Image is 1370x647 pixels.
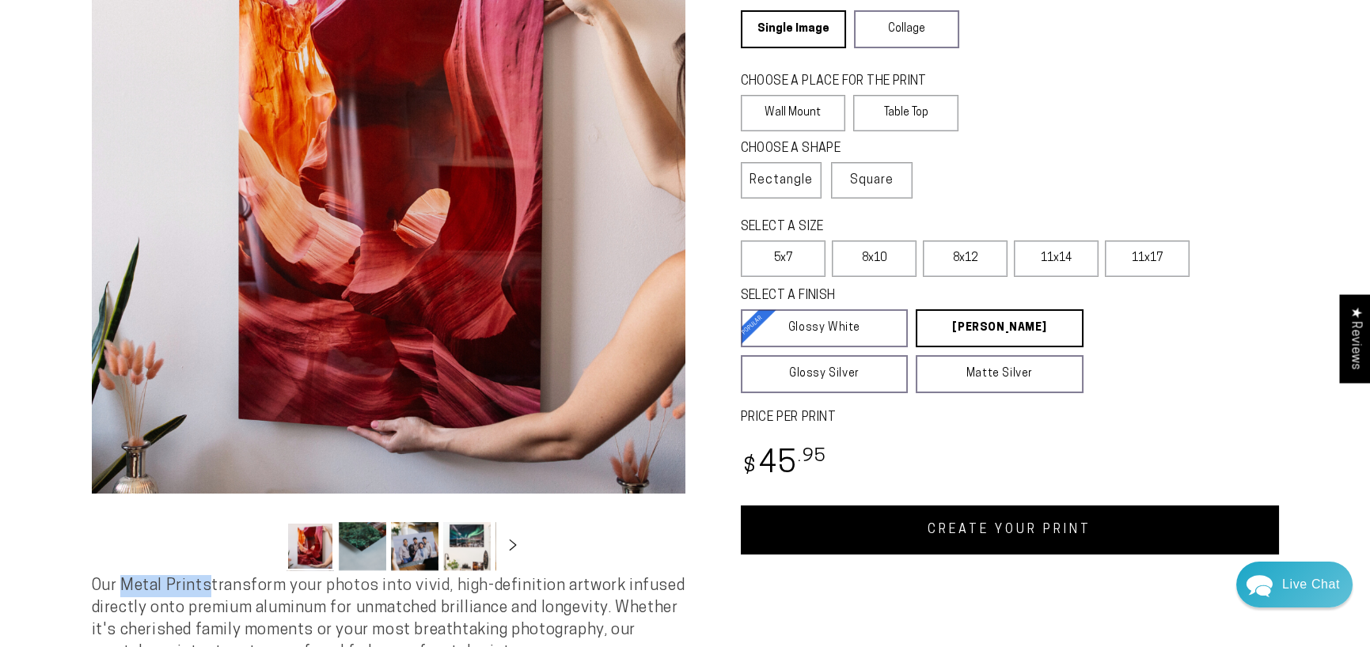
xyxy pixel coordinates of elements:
[798,448,826,466] sup: .95
[741,449,827,480] bdi: 45
[741,140,898,158] legend: CHOOSE A SHAPE
[743,456,757,478] span: $
[741,355,909,393] a: Glossy Silver
[443,522,491,570] button: Load image 4 in gallery view
[391,522,438,570] button: Load image 3 in gallery view
[853,95,958,131] label: Table Top
[850,171,894,190] span: Square
[495,528,530,563] button: Slide right
[287,522,334,570] button: Load image 1 in gallery view
[741,505,1279,554] a: CREATE YOUR PRINT
[750,171,813,190] span: Rectangle
[741,409,1279,427] label: PRICE PER PRINT
[854,10,959,48] a: Collage
[339,522,386,570] button: Load image 2 in gallery view
[741,73,944,91] legend: CHOOSE A PLACE FOR THE PRINT
[923,240,1008,277] label: 8x12
[916,309,1083,347] a: [PERSON_NAME]
[1105,240,1190,277] label: 11x17
[1340,294,1370,382] div: Click to open Judge.me floating reviews tab
[916,355,1083,393] a: Matte Silver
[741,10,846,48] a: Single Image
[741,95,846,131] label: Wall Mount
[741,218,1057,236] legend: SELECT A SIZE
[832,240,916,277] label: 8x10
[741,240,825,277] label: 5x7
[247,528,282,563] button: Slide left
[741,287,1046,305] legend: SELECT A FINISH
[1282,562,1340,607] div: Contact Us Directly
[741,309,909,347] a: Glossy White
[1014,240,1099,277] label: 11x14
[1236,562,1353,607] div: Chat widget toggle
